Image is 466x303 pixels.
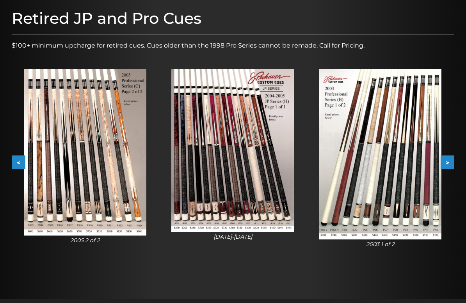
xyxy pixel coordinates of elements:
[12,155,454,169] div: Carousel Navigation
[213,233,252,240] i: [DATE]-[DATE]
[70,237,100,244] i: 2005 2 of 2
[12,155,25,169] button: <
[441,155,454,169] button: >
[12,9,454,28] h1: Retired JP and Pro Cues
[366,241,395,248] i: 2003 1 of 2
[12,41,454,50] p: $100+ minimum upcharge for retired cues. Cues older than the 1998 Pro Series cannot be remade. Ca...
